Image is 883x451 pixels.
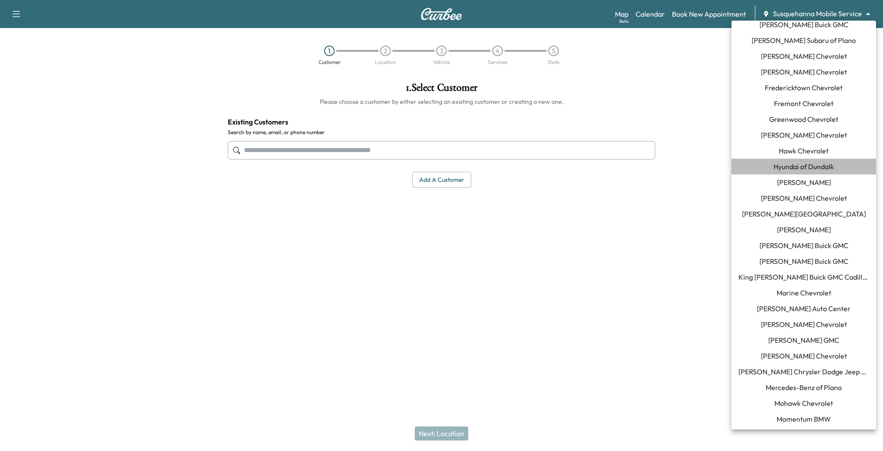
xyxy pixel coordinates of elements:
span: [PERSON_NAME][GEOGRAPHIC_DATA] [742,209,866,219]
span: [PERSON_NAME] Subaru of Plano [752,35,856,46]
span: Momentum BMW [777,414,831,424]
span: King [PERSON_NAME] Buick GMC Cadillac [738,272,869,282]
span: Fremont Chevrolet [774,98,834,109]
span: [PERSON_NAME] Chevrolet [761,130,847,140]
span: Hawk Chevrolet [779,146,829,156]
span: Mercedes-Benz of Plano [766,382,842,393]
span: [PERSON_NAME] [777,224,831,235]
span: [PERSON_NAME] [777,177,831,188]
span: [PERSON_NAME] Buick GMC [759,240,848,251]
span: [PERSON_NAME] Buick GMC [759,256,848,266]
span: [PERSON_NAME] Chevrolet [761,319,847,330]
span: Marine Chevrolet [777,288,831,298]
span: [PERSON_NAME] Chrysler Dodge Jeep RAM of [GEOGRAPHIC_DATA] [738,366,869,377]
span: [PERSON_NAME] Chevrolet [761,351,847,361]
span: Greenwood Chevrolet [769,114,838,124]
span: Hyundai of Dundalk [774,161,834,172]
span: [PERSON_NAME] Auto Center [757,303,851,314]
span: [PERSON_NAME] GMC [768,335,839,345]
span: [PERSON_NAME] Chevrolet [761,193,847,203]
span: Mohawk Chevrolet [774,398,833,408]
span: [PERSON_NAME] Buick GMC [759,19,848,30]
span: [PERSON_NAME] Chevrolet [761,67,847,77]
span: Fredericktown Chevrolet [765,82,843,93]
span: [PERSON_NAME] Chevrolet [761,51,847,61]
